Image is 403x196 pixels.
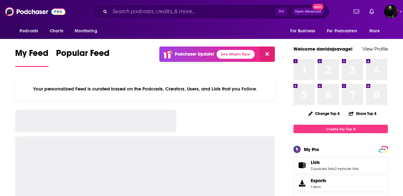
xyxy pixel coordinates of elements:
[56,48,110,67] a: Popular Feed
[311,160,359,165] a: Lists
[93,4,329,19] div: Search podcasts, credits, & more...
[304,146,319,152] div: My Pro
[369,27,380,35] span: More
[296,161,308,170] a: Lists
[365,25,388,37] button: open menu
[15,25,46,37] button: open menu
[384,5,398,19] span: Logged in as davidajsavage
[290,27,315,35] span: For Business
[312,4,324,10] span: New
[20,27,38,35] span: Podcasts
[311,178,326,183] span: Exports
[384,5,398,19] button: Show profile menu
[293,157,388,174] span: Lists
[367,6,377,17] a: Show notifications dropdown
[293,46,353,52] a: Welcome davidajsavage!
[70,25,105,37] button: open menu
[311,166,334,171] a: 3 podcast lists
[175,52,214,57] p: Podchaser Update!
[327,27,357,35] span: For Podcasters
[15,48,48,67] a: My Feed
[286,25,323,37] button: open menu
[110,7,275,17] input: Search podcasts, credits, & more...
[335,166,359,171] a: 0 episode lists
[384,5,398,19] img: User Profile
[323,25,366,37] button: open menu
[275,8,287,16] span: ⌘ K
[362,46,388,52] a: View Profile
[15,48,48,62] span: My Feed
[311,160,320,165] span: Lists
[349,107,377,120] button: Share Top 8
[5,6,65,18] img: Podchaser - Follow, Share and Rate Podcasts
[292,8,324,15] button: Open AdvancedNew
[56,48,110,62] span: Popular Feed
[295,10,321,13] span: Open Advanced
[293,125,388,133] a: Create My Top 8
[217,50,255,59] a: See What's New
[50,27,63,35] span: Charts
[311,185,326,189] span: 1 item
[334,166,335,171] span: ,
[296,179,308,188] span: Exports
[46,25,67,37] a: Charts
[75,27,97,35] span: Monitoring
[293,175,388,192] a: Exports
[15,78,275,100] div: Your personalized Feed is curated based on the Podcasts, Creators, Users, and Lists that you Follow.
[304,110,343,117] button: Change Top 8
[379,147,387,151] a: PRO
[351,6,362,17] a: Show notifications dropdown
